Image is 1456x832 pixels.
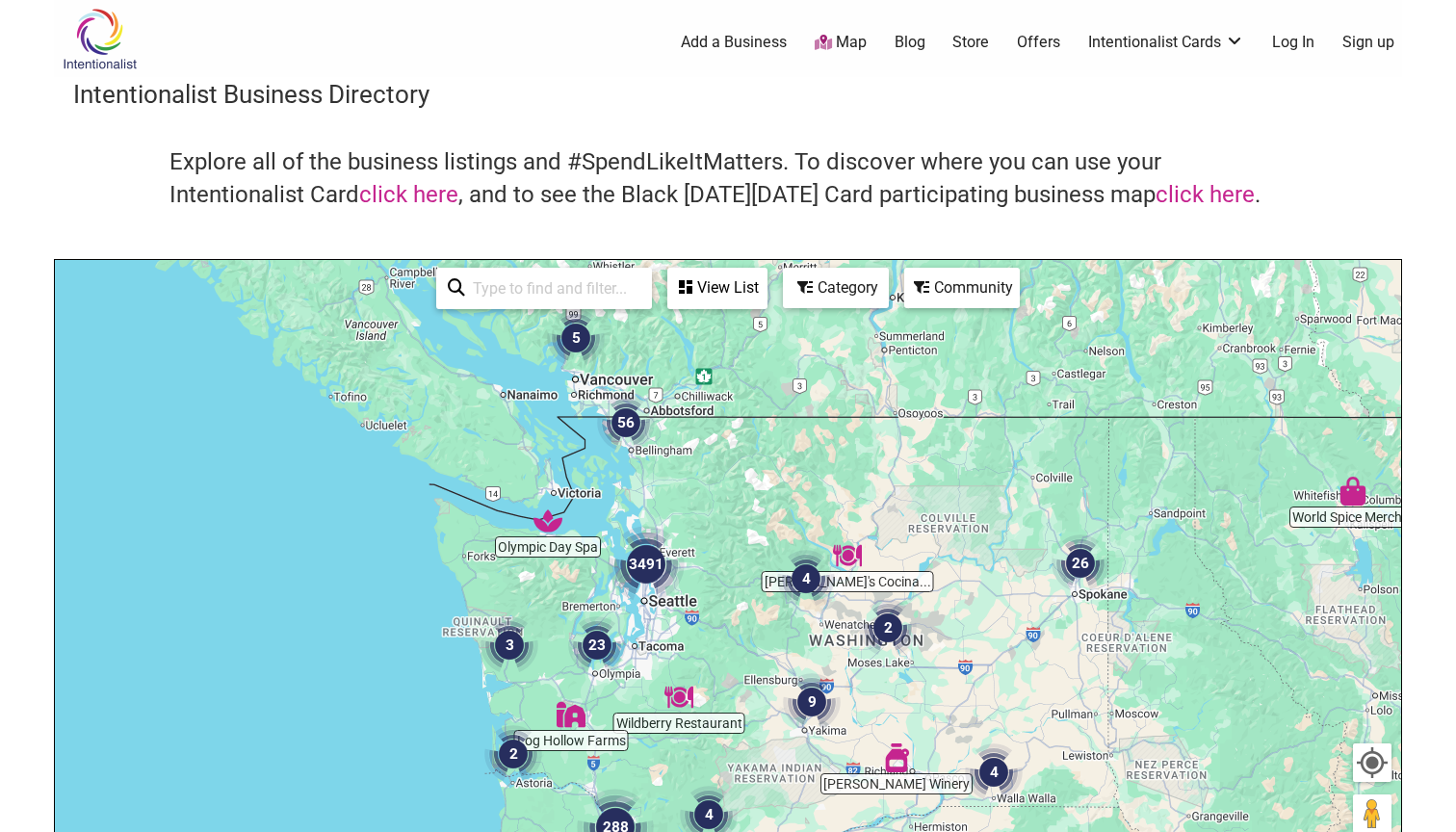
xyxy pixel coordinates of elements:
[965,743,1023,801] div: 4
[1339,477,1367,506] div: World Spice Merchants
[1156,181,1255,208] a: click here
[1353,743,1391,782] button: Your Location
[557,700,585,729] div: Log Hollow Farms
[533,507,562,535] div: Olympic Day Spa
[667,268,767,309] div: See a list of the visible businesses
[777,550,835,608] div: 4
[1342,32,1394,53] a: Sign up
[833,541,862,570] div: Marcela's Cocina Mexicana
[54,8,145,70] img: Intentionalist
[481,616,538,674] div: 3
[169,146,1287,211] h4: Explore all of the business listings and #SpendLikeItMatters. To discover where you can use your ...
[359,181,458,208] a: click here
[783,268,889,308] div: Filter by category
[906,270,1018,306] div: Community
[568,616,626,674] div: 23
[882,743,911,772] div: Frichette Winery
[952,32,989,53] a: Store
[783,673,841,731] div: 9
[1088,32,1244,53] a: Intentionalist Cards
[859,599,917,657] div: 2
[815,32,867,54] a: Map
[785,270,887,306] div: Category
[608,526,685,603] div: 3491
[895,32,925,53] a: Blog
[681,32,787,53] a: Add a Business
[597,394,655,452] div: 56
[1272,32,1314,53] a: Log In
[664,683,693,712] div: Wildberry Restaurant
[1052,534,1109,592] div: 26
[1017,32,1060,53] a: Offers
[465,270,640,307] input: Type to find and filter...
[669,270,766,306] div: View List
[547,309,605,367] div: 5
[904,268,1020,308] div: Filter by Community
[484,725,542,783] div: 2
[436,268,652,309] div: Type to search and filter
[73,77,1383,112] h3: Intentionalist Business Directory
